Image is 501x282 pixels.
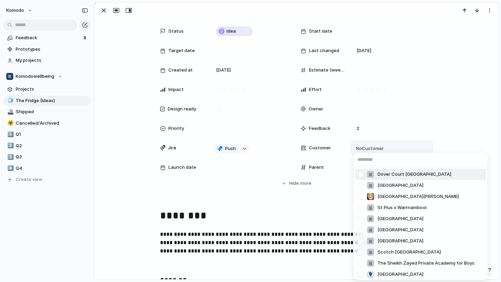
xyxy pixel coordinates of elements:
span: [GEOGRAPHIC_DATA][PERSON_NAME] [377,193,459,200]
span: [GEOGRAPHIC_DATA] [377,215,423,222]
span: [GEOGRAPHIC_DATA] [377,238,423,244]
span: [GEOGRAPHIC_DATA] [377,271,423,278]
span: The Sheikh Zayed Private Academy for Boys [377,260,475,267]
span: [GEOGRAPHIC_DATA] [377,226,423,233]
span: [GEOGRAPHIC_DATA] [377,182,423,189]
span: Dover Court [GEOGRAPHIC_DATA] [377,171,451,178]
span: Scotch [GEOGRAPHIC_DATA] [377,249,441,256]
span: St Pius x Warrnambool [377,204,427,211]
